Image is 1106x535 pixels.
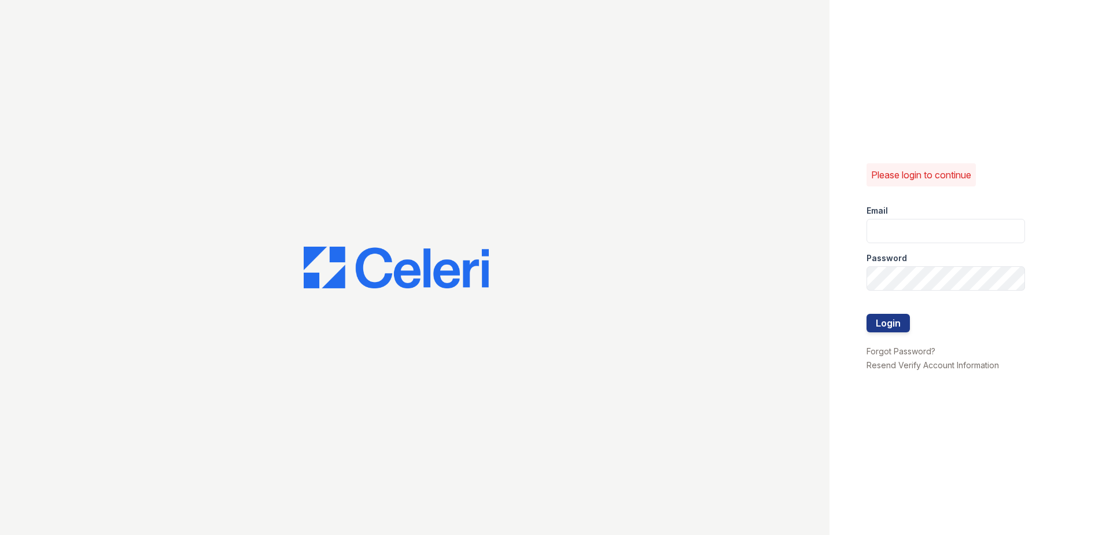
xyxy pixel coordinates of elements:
a: Forgot Password? [867,346,935,356]
label: Password [867,252,907,264]
label: Email [867,205,888,217]
p: Please login to continue [871,168,971,182]
a: Resend Verify Account Information [867,360,999,370]
img: CE_Logo_Blue-a8612792a0a2168367f1c8372b55b34899dd931a85d93a1a3d3e32e68fde9ad4.png [304,247,489,288]
button: Login [867,314,910,332]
